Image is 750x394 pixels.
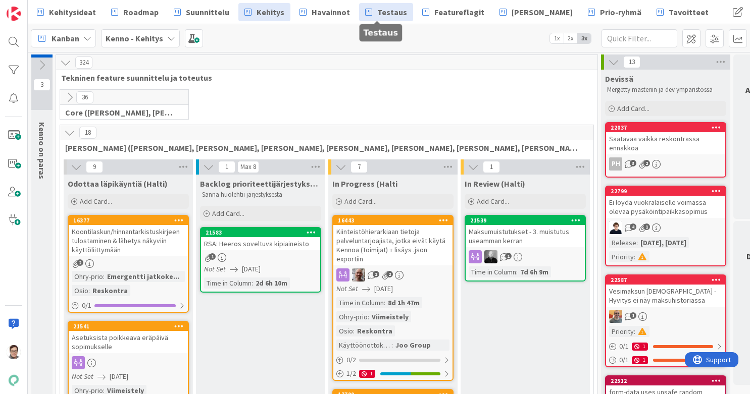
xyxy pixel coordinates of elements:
[123,6,159,18] span: Roadmap
[333,268,453,282] div: VH
[79,127,96,139] span: 18
[103,271,105,282] span: :
[238,3,290,21] a: Kehitys
[336,325,353,336] div: Osio
[336,297,384,308] div: Time in Column
[73,323,188,330] div: 21541
[69,216,188,256] div: 16377Koontilaskun/hinnantarkistuskirjeen tulostaminen & lähetys näkyviin käyttöliittymään
[469,266,516,277] div: Time in Column
[385,297,422,308] div: 8d 1h 47m
[77,259,83,266] span: 2
[212,209,244,218] span: Add Card...
[518,266,551,277] div: 7d 6h 9m
[186,6,229,18] span: Suunnittelu
[577,33,591,43] span: 3x
[351,161,368,173] span: 7
[68,215,189,313] a: 16377Koontilaskun/hinnantarkistuskirjeen tulostaminen & lähetys näkyviin käyttöliittymäänOhry-pri...
[636,237,638,248] span: :
[606,187,725,196] div: 22799
[352,268,365,282] img: VH
[607,86,724,94] p: Mergetty masteriin ja dev ympäristössä
[72,271,103,282] div: Ohry-prio
[31,3,102,21] a: Kehitysideat
[611,124,725,131] div: 22037
[619,355,629,365] span: 0 / 1
[619,341,629,352] span: 0 / 1
[512,6,573,18] span: [PERSON_NAME]
[606,376,725,385] div: 22512
[623,56,640,68] span: 13
[634,326,635,337] span: :
[359,370,375,378] div: 1
[333,216,453,265] div: 16443Kiinteistöhierarkiaan tietoja palveluntarjoajista, jotka eivät käytä Kennoa (Toimijat) + lis...
[105,3,165,21] a: Roadmap
[493,3,579,21] a: [PERSON_NAME]
[336,340,391,351] div: Käyttöönottokriittisyys
[386,271,393,277] span: 2
[466,250,585,263] div: MV
[369,311,411,322] div: Viimeistely
[204,264,226,273] i: Not Set
[200,227,321,293] a: 21583RSA: Heeros soveltuva kipiaineistoNot Set[DATE]Time in Column:2d 6h 10m
[204,277,252,289] div: Time in Column
[76,91,93,103] span: 36
[611,276,725,284] div: 22587
[201,228,320,250] div: 21583RSA: Heeros soveltuva kipiaineisto
[416,3,490,21] a: Featureflagit
[332,215,454,381] a: 16443Kiinteistöhierarkiaan tietoja palveluntarjoajista, jotka eivät käytä Kennoa (Toimijat) + lis...
[293,3,356,21] a: Havainnot
[7,373,21,387] img: avatar
[550,33,564,43] span: 1x
[359,3,413,21] a: Testaus
[606,275,725,285] div: 22587
[61,73,585,83] span: Tekninen feature suunnittelu ja toteutus
[373,271,379,277] span: 2
[605,274,726,367] a: 22587Vesimaksun [DEMOGRAPHIC_DATA] - Hyvitys ei näy maksuhistoriassaBNPriority:0/110/11
[253,277,290,289] div: 2d 6h 10m
[105,271,182,282] div: Emergentti jatkoke...
[434,6,484,18] span: Featureflagit
[336,284,358,293] i: Not Set
[484,250,497,263] img: MV
[611,188,725,195] div: 22799
[606,187,725,218] div: 22799Ei löydä vuokralaiselle voimassa olevaa pysäköintipaikkasopimus
[465,215,586,282] a: 21539Maksumuistutukset - 3. muistutus useamman kerranMVTime in Column:7d 6h 9m
[69,331,188,353] div: Asetuksista poikkeava eräpäivä sopimukselle
[240,164,256,170] div: Max 8
[564,33,577,43] span: 2x
[333,216,453,225] div: 16443
[582,3,647,21] a: Prio-ryhmä
[651,3,715,21] a: Tavoitteet
[368,311,369,322] span: :
[7,7,21,21] img: Visit kanbanzone.com
[72,285,88,296] div: Osio
[69,322,188,353] div: 21541Asetuksista poikkeava eräpäivä sopimukselle
[65,143,581,153] span: Halti (Sebastian, VilleH, Riikka, Antti, MikkoV, PetriH, PetriM)
[75,57,92,69] span: 324
[384,297,385,308] span: :
[333,367,453,380] div: 1/21
[602,29,677,47] input: Quick Filter...
[218,161,235,173] span: 1
[505,253,512,259] span: 1
[257,6,284,18] span: Kehitys
[606,354,725,366] div: 0/11
[477,197,509,206] span: Add Card...
[333,354,453,366] div: 0/2
[630,160,636,166] span: 3
[466,225,585,247] div: Maksumuistutukset - 3. muistutus useamman kerran
[332,179,397,189] span: In Progress (Halti
[606,132,725,154] div: Saatavaa vaikka reskontrassa ennakkoa
[346,355,356,365] span: 0 / 2
[69,216,188,225] div: 16377
[69,322,188,331] div: 21541
[606,275,725,307] div: 22587Vesimaksun [DEMOGRAPHIC_DATA] - Hyvitys ei näy maksuhistoriassa
[374,284,393,294] span: [DATE]
[209,253,216,260] span: 1
[73,217,188,224] div: 16377
[242,264,261,274] span: [DATE]
[65,107,176,118] span: Core (Pasi, Jussi, JaakkoHä, Jyri, Leo, MikkoK, Väinö)
[611,377,725,384] div: 22512
[86,161,103,173] span: 9
[632,356,648,364] div: 1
